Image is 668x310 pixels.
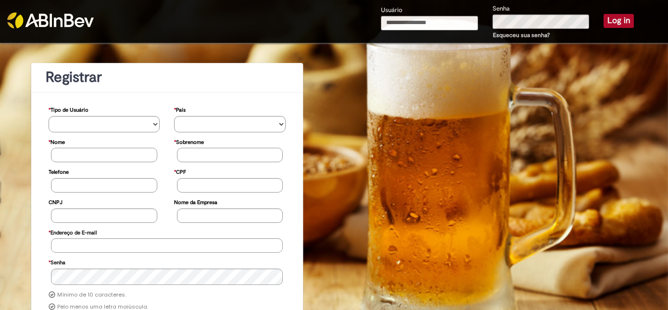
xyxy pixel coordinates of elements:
label: Endereço de E-mail [49,225,97,239]
a: Esqueceu sua senha? [493,31,550,39]
label: Nome [49,134,65,148]
label: Mínimo de 10 caracteres. [57,291,126,299]
label: Telefone [49,164,69,178]
label: Senha [49,255,65,269]
label: Tipo de Usuário [49,102,88,116]
label: Nome da Empresa [174,194,217,208]
label: País [174,102,186,116]
img: ABInbev-white.png [7,13,94,28]
label: CPF [174,164,186,178]
button: Log in [604,14,634,27]
label: Sobrenome [174,134,204,148]
label: CNPJ [49,194,63,208]
label: Senha [492,4,510,13]
h1: Registrar [46,69,289,85]
label: Usuário [381,6,403,15]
